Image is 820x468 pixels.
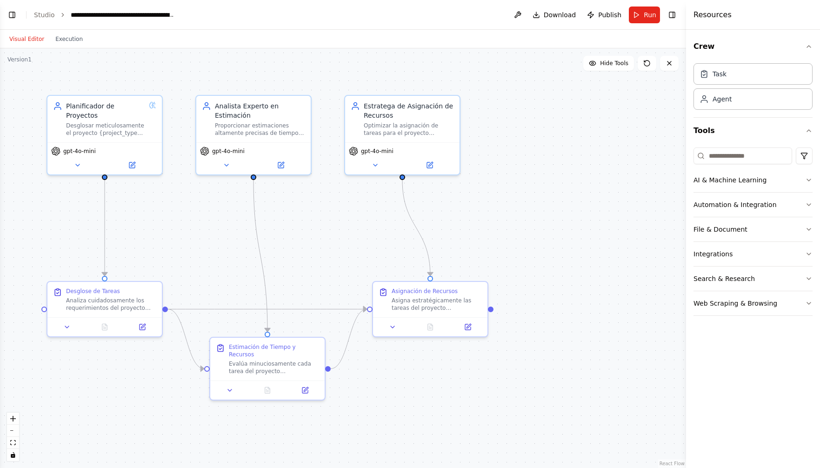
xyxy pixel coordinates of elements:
[7,56,32,63] div: Version 1
[598,10,621,20] span: Publish
[583,7,625,23] button: Publish
[66,101,145,120] div: Planificador de Proyectos
[693,291,813,315] button: Web Scraping & Browsing
[529,7,580,23] button: Download
[212,147,245,155] span: gpt-4o-mini
[600,60,628,67] span: Hide Tools
[660,461,685,466] a: React Flow attribution
[215,122,305,137] div: Proporcionar estimaciones altamente precisas de tiempo, recursos y esfuerzo para cada tarea del p...
[209,337,326,401] div: Estimación de Tiempo y RecursosEvalúa minuciosamente cada tarea del proyecto {project_type} para ...
[168,305,367,314] g: Edge from ec650a62-c6fe-4552-b9c9-157a9287e9a2 to 5d910f73-2c18-43fb-8320-a1bb60b25b61
[7,425,19,437] button: zoom out
[392,287,458,295] div: Asignación de Recursos
[403,160,456,171] button: Open in side panel
[364,122,454,137] div: Optimizar la asignación de tareas para el proyecto {project_type} equilibrando las habilidades, d...
[47,95,163,175] div: Planificador de ProyectosDesglosar meticulosamente el proyecto {project_type} en tareas accionabl...
[583,56,634,71] button: Hide Tools
[215,101,305,120] div: Analista Experto en Estimación
[85,321,125,333] button: No output available
[392,297,482,312] div: Asigna estratégicamente las tareas del proyecto {project_type} a los miembros del equipo basándot...
[544,10,576,20] span: Download
[452,321,484,333] button: Open in side panel
[644,10,656,20] span: Run
[7,437,19,449] button: fit view
[50,33,88,45] button: Execution
[4,33,50,45] button: Visual Editor
[254,160,307,171] button: Open in side panel
[168,305,204,374] g: Edge from ec650a62-c6fe-4552-b9c9-157a9287e9a2 to b3deb10e-9baf-4258-b2a6-8dc6c4abc036
[331,305,367,374] g: Edge from b3deb10e-9baf-4258-b2a6-8dc6c4abc036 to 5d910f73-2c18-43fb-8320-a1bb60b25b61
[693,144,813,323] div: Tools
[713,94,732,104] div: Agent
[249,180,272,332] g: Edge from bd0ebd75-6146-417e-be48-6b1c5464bf9a to b3deb10e-9baf-4258-b2a6-8dc6c4abc036
[229,343,319,358] div: Estimación de Tiempo y Recursos
[693,9,732,20] h4: Resources
[693,118,813,144] button: Tools
[195,95,312,175] div: Analista Experto en EstimaciónProporcionar estimaciones altamente precisas de tiempo, recursos y ...
[100,171,109,276] g: Edge from 03727f94-f09d-4c8f-8bde-23950d50cc25 to ec650a62-c6fe-4552-b9c9-157a9287e9a2
[693,60,813,117] div: Crew
[66,297,156,312] div: Analiza cuidadosamente los requerimientos del proyecto para el proyecto {project_type} y desglósa...
[6,8,19,21] button: Show left sidebar
[713,69,727,79] div: Task
[372,281,488,337] div: Asignación de RecursosAsigna estratégicamente las tareas del proyecto {project_type} a los miembr...
[364,101,454,120] div: Estratega de Asignación de Recursos
[229,360,319,375] div: Evalúa minuciosamente cada tarea del proyecto {project_type} para estimar el tiempo, recursos y e...
[47,281,163,337] div: Desglose de TareasAnaliza cuidadosamente los requerimientos del proyecto para el proyecto {projec...
[66,122,145,137] div: Desglosar meticulosamente el proyecto {project_type} en tareas accionables, asegurando que no se ...
[7,449,19,461] button: toggle interactivity
[126,321,158,333] button: Open in side panel
[248,385,287,396] button: No output available
[693,33,813,60] button: Crew
[693,193,813,217] button: Automation & Integration
[398,180,435,276] g: Edge from 93d24b35-3ec8-4efa-a2cc-d2e7a9ac8f75 to 5d910f73-2c18-43fb-8320-a1bb60b25b61
[34,11,55,19] a: Studio
[693,168,813,192] button: AI & Machine Learning
[34,10,175,20] nav: breadcrumb
[7,413,19,425] button: zoom in
[666,8,679,21] button: Hide right sidebar
[693,242,813,266] button: Integrations
[693,267,813,291] button: Search & Research
[693,217,813,241] button: File & Document
[66,287,120,295] div: Desglose de Tareas
[63,147,96,155] span: gpt-4o-mini
[289,385,321,396] button: Open in side panel
[629,7,660,23] button: Run
[344,95,460,175] div: Estratega de Asignación de RecursosOptimizar la asignación de tareas para el proyecto {project_ty...
[106,160,158,171] button: Open in side panel
[361,147,393,155] span: gpt-4o-mini
[7,413,19,461] div: React Flow controls
[411,321,450,333] button: No output available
